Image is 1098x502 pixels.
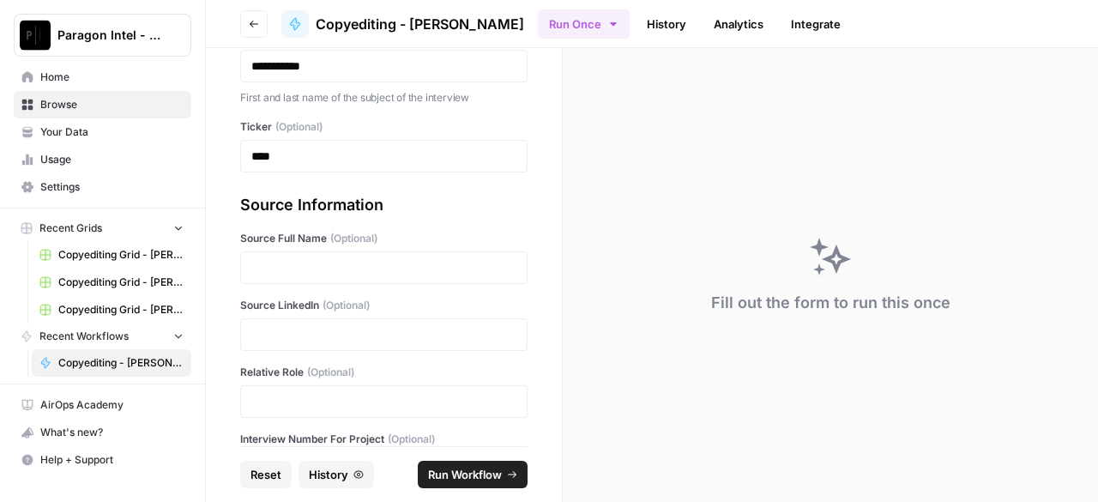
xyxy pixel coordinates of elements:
div: Source Information [240,193,528,217]
span: Copyediting - [PERSON_NAME] [58,355,184,371]
button: Recent Grids [14,215,191,241]
a: History [636,10,697,38]
a: Analytics [703,10,774,38]
span: Recent Grids [39,221,102,236]
span: (Optional) [388,432,435,447]
span: Run Workflow [428,466,502,483]
a: AirOps Academy [14,391,191,419]
span: Your Data [40,124,184,140]
span: Copyediting Grid - [PERSON_NAME] [58,302,184,318]
a: Copyediting Grid - [PERSON_NAME] [32,241,191,269]
span: Copyediting Grid - [PERSON_NAME] [58,247,184,263]
a: Integrate [781,10,851,38]
a: Copyediting - [PERSON_NAME] [32,349,191,377]
a: Home [14,64,191,91]
button: Recent Workflows [14,324,191,349]
button: Run Once [538,9,630,39]
span: Recent Workflows [39,329,129,344]
label: Interview Number For Project [240,432,528,447]
button: Help + Support [14,446,191,474]
span: Usage [40,152,184,167]
div: What's new? [15,420,190,445]
span: (Optional) [330,231,377,246]
div: Fill out the form to run this once [711,291,950,315]
a: Browse [14,91,191,118]
a: Settings [14,173,191,201]
span: Copyediting Grid - [PERSON_NAME] [58,275,184,290]
a: Your Data [14,118,191,146]
span: Settings [40,179,184,195]
span: Reset [250,466,281,483]
span: Home [40,70,184,85]
span: Browse [40,97,184,112]
label: Relative Role [240,365,528,380]
button: Reset [240,461,292,488]
span: (Optional) [323,298,370,313]
label: Source LinkedIn [240,298,528,313]
button: What's new? [14,419,191,446]
span: History [309,466,348,483]
span: (Optional) [307,365,354,380]
a: Copyediting Grid - [PERSON_NAME] [32,296,191,324]
span: Copyediting - [PERSON_NAME] [316,14,524,34]
span: (Optional) [275,119,323,135]
label: Source Full Name [240,231,528,246]
p: First and last name of the subject of the interview [240,89,528,106]
button: Run Workflow [418,461,528,488]
button: History [299,461,374,488]
a: Copyediting Grid - [PERSON_NAME] [32,269,191,296]
button: Workspace: Paragon Intel - Copyediting [14,14,191,57]
a: Copyediting - [PERSON_NAME] [281,10,524,38]
label: Ticker [240,119,528,135]
span: AirOps Academy [40,397,184,413]
span: Help + Support [40,452,184,468]
img: Paragon Intel - Copyediting Logo [20,20,51,51]
a: Usage [14,146,191,173]
span: Paragon Intel - Copyediting [57,27,161,44]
